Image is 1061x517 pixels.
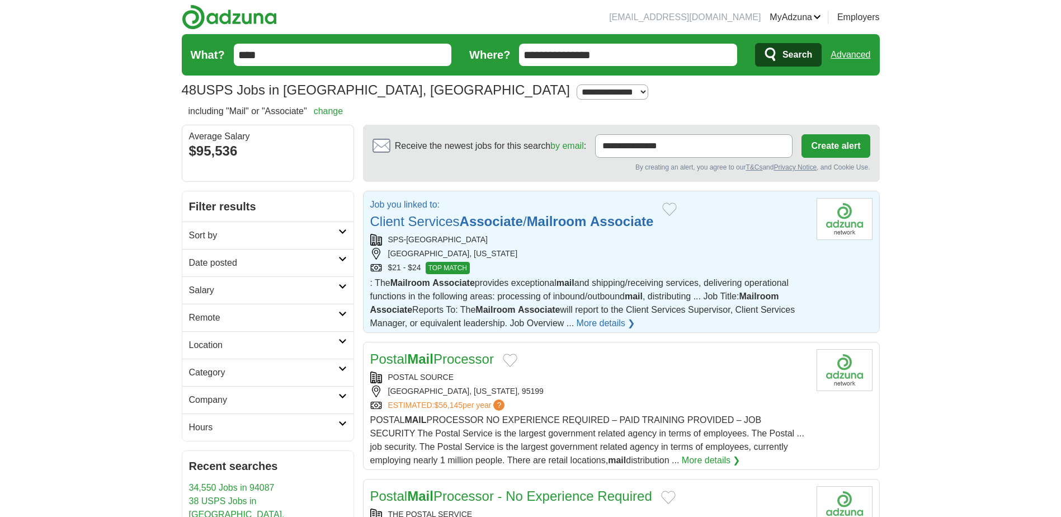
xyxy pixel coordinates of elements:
[682,454,741,467] a: More details ❯
[801,134,870,158] button: Create alert
[755,43,822,67] button: Search
[388,399,507,411] a: ESTIMATED:$56,145per year?
[746,163,762,171] a: T&Cs
[370,305,413,314] strong: Associate
[770,11,821,24] a: MyAdzuna
[182,331,353,359] a: Location
[314,106,343,116] a: change
[182,413,353,441] a: Hours
[550,141,584,151] a: by email
[831,44,870,66] a: Advanced
[189,141,347,161] div: $95,536
[404,415,426,425] strong: MAIL
[372,162,870,172] div: By creating an alert, you agree to our and , and Cookie Use.
[518,305,560,314] strong: Associate
[182,222,353,249] a: Sort by
[370,214,654,229] a: Client ServicesAssociate/Mailroom Associate
[493,399,504,411] span: ?
[577,317,635,330] a: More details ❯
[189,284,338,297] h2: Salary
[370,234,808,246] div: SPS-[GEOGRAPHIC_DATA]
[188,105,343,118] h2: including "Mail" or "Associate"
[189,458,347,474] h2: Recent searches
[434,401,463,410] span: $56,145
[527,214,587,229] strong: Mailroom
[189,483,275,492] a: 34,550 Jobs in 94087
[625,292,643,301] strong: mail
[475,305,515,314] strong: Mailroom
[609,11,761,24] li: [EMAIL_ADDRESS][DOMAIN_NAME]
[395,139,586,153] span: Receive the newest jobs for this search :
[370,248,808,260] div: [GEOGRAPHIC_DATA], [US_STATE]
[557,278,574,288] strong: mail
[370,386,808,397] div: [GEOGRAPHIC_DATA], [US_STATE], 95199
[189,229,338,242] h2: Sort by
[407,488,433,504] strong: Mail
[370,488,652,504] a: PostalMailProcessor - No Experience Required
[189,311,338,325] h2: Remote
[370,198,654,211] p: Job you linked to:
[739,292,779,301] strong: Mailroom
[469,46,510,63] label: Where?
[774,163,817,171] a: Privacy Notice
[590,214,653,229] strong: Associate
[182,191,353,222] h2: Filter results
[370,372,808,383] div: POSTAL SOURCE
[503,354,517,367] button: Add to favorite jobs
[189,132,347,141] div: Average Salary
[182,386,353,413] a: Company
[182,249,353,276] a: Date posted
[189,366,338,379] h2: Category
[837,11,880,24] a: Employers
[182,304,353,331] a: Remote
[390,278,430,288] strong: Mailroom
[182,82,570,97] h1: USPS Jobs in [GEOGRAPHIC_DATA], [GEOGRAPHIC_DATA]
[182,4,277,30] img: Adzuna logo
[191,46,225,63] label: What?
[370,262,808,274] div: $21 - $24
[661,491,676,504] button: Add to favorite jobs
[426,262,470,274] span: TOP MATCH
[817,198,873,240] img: Company logo
[189,256,338,270] h2: Date posted
[460,214,523,229] strong: Associate
[370,415,804,465] span: POSTAL PROCESSOR NO EXPERIENCE REQUIRED – PAID TRAINING PROVIDED – JOB SECURITY The Postal Servic...
[782,44,812,66] span: Search
[370,278,795,328] span: : The provides exceptional and shipping/receiving services, delivering operational functions in t...
[182,80,197,100] span: 48
[189,393,338,407] h2: Company
[817,349,873,391] img: Company logo
[189,339,338,352] h2: Location
[407,351,433,366] strong: Mail
[182,359,353,386] a: Category
[370,351,494,366] a: PostalMailProcessor
[189,421,338,434] h2: Hours
[608,455,626,465] strong: mail
[662,203,677,216] button: Add to favorite jobs
[182,276,353,304] a: Salary
[432,278,475,288] strong: Associate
